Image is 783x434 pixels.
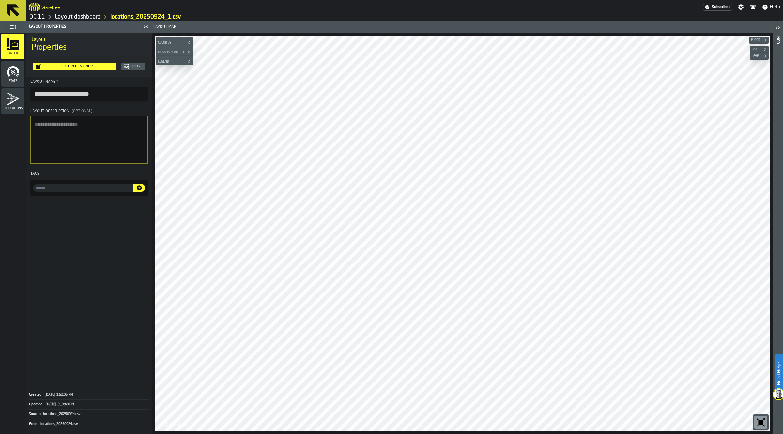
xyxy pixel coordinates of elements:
a: logo-header [156,417,193,430]
nav: Breadcrumb [29,13,405,21]
span: Heatmap Palette [157,51,186,54]
span: locations_20250924.csv [43,412,81,416]
label: button-toggle-Help [759,3,783,11]
div: KeyValueItem-Created [29,390,149,399]
input: button-toolbar-Layout Name [30,87,148,101]
span: Layout Description [30,109,69,113]
div: button-toolbar-undefined [753,414,769,430]
label: input-value- [33,184,133,192]
textarea: Layout Description(Optional) [30,116,148,164]
span: locations_20250924.csv [40,422,78,426]
a: link-to-/wh/i/2e91095d-d0fa-471d-87cf-b9f7f81665fc [29,13,45,21]
label: button-toggle-Open [773,22,782,34]
div: Updated [29,402,45,407]
span: : [40,412,41,416]
div: KeyValueItem-Source [29,409,149,419]
button: Source:locations_20250924.csv [29,410,149,419]
label: button-toolbar-Layout Name [30,80,148,101]
span: Tags [30,172,39,176]
li: menu Layout [1,34,24,60]
span: Color by [157,41,186,45]
div: title-Properties [26,33,152,56]
button: button-Jobs [121,63,145,70]
header: Info [773,21,783,434]
div: Edit in Designer [41,64,114,69]
span: Bay [750,48,761,51]
button: button- [156,39,193,46]
a: logo-header [29,1,40,13]
div: Layout Name [30,80,148,84]
div: Source [29,412,42,416]
div: Created [29,393,44,397]
span: Subscribed [712,5,730,9]
span: Layout Map [153,25,176,29]
a: link-to-/wh/i/2e91095d-d0fa-471d-87cf-b9f7f81665fc/designer [55,13,100,21]
label: button-toggle-Close me [141,23,150,31]
div: Layout Properties [28,24,141,29]
button: button- [750,46,769,52]
a: link-to-/wh/i/2e91095d-d0fa-471d-87cf-b9f7f81665fc/layouts/ada916d8-cad7-4d72-b3cb-fc982b299d84 [110,13,181,21]
label: button-toggle-Settings [735,4,747,10]
div: Jobs [129,64,143,69]
header: Layout Properties [26,21,152,33]
input: input-value- input-value- [33,184,133,192]
div: From [29,422,40,426]
span: Layout [1,52,24,55]
label: button-toggle-Toggle Full Menu [1,22,24,32]
div: KeyValueItem-From [29,419,149,429]
button: button-Edit in Designer [33,63,116,70]
span: Simulations [1,107,24,110]
span: Floor [750,38,761,42]
span: Required [56,80,58,84]
button: Created:[DATE] 1:52:05 PM [29,390,149,399]
span: Stats [1,79,24,83]
h2: Sub Title [41,4,60,10]
span: (Optional) [72,109,92,113]
button: button- [156,58,193,65]
span: Legend [157,60,186,64]
div: Menu Subscription [703,4,732,11]
button: Updated:[DATE] 2:13:48 PM [29,400,149,409]
button: From:locations_20250924.csv [29,419,149,429]
li: menu Stats [1,61,24,87]
div: Info [775,34,780,432]
span: [DATE] 1:52:05 PM [45,393,73,397]
svg: Reset zoom and position [756,417,766,427]
span: Help [770,3,780,11]
label: Need Help? [775,355,782,392]
div: KeyValueItem-Updated [29,399,149,409]
span: Properties [32,42,67,53]
span: Level [750,54,761,58]
button: button- [133,184,145,192]
h2: Sub Title [32,36,146,42]
button: button- [156,49,193,55]
label: button-toggle-Notifications [747,4,759,10]
span: [DATE] 2:13:48 PM [46,402,74,407]
button: button- [749,37,769,43]
li: menu Simulations [1,88,24,114]
button: button- [750,53,769,59]
a: link-to-/wh/i/2e91095d-d0fa-471d-87cf-b9f7f81665fc/settings/billing [703,4,732,11]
